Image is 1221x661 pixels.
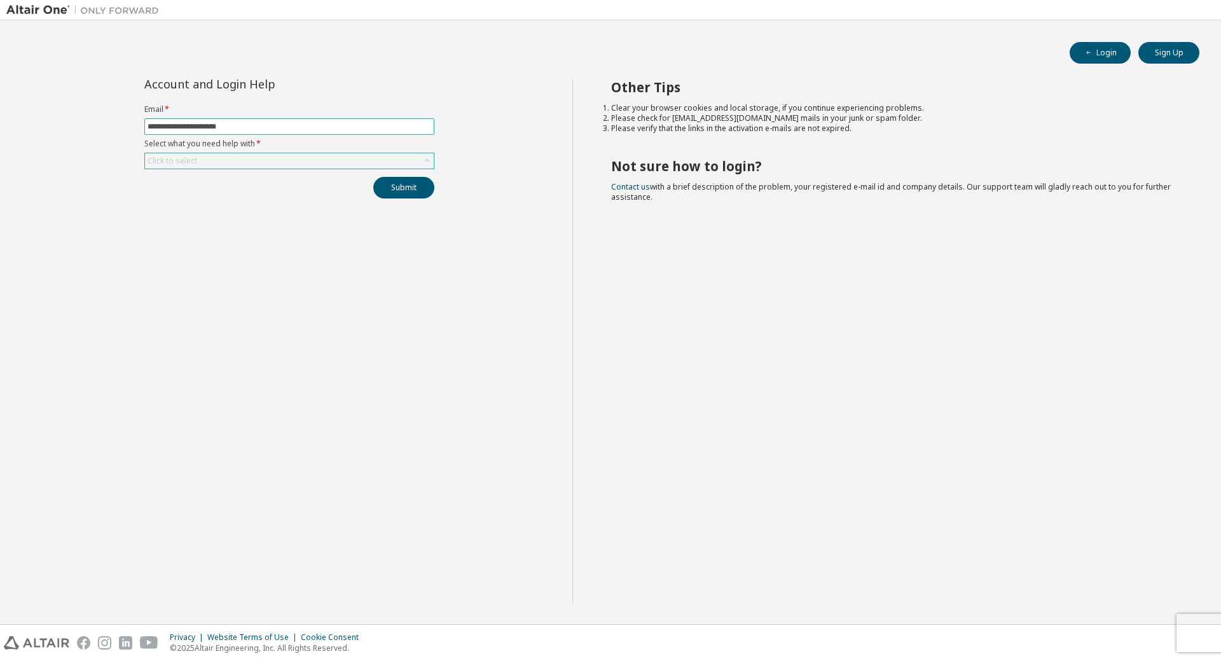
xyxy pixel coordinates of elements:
label: Email [144,104,434,115]
h2: Other Tips [611,79,1177,95]
p: © 2025 Altair Engineering, Inc. All Rights Reserved. [170,643,366,653]
li: Clear your browser cookies and local storage, if you continue experiencing problems. [611,103,1177,113]
div: Click to select [145,153,434,169]
span: with a brief description of the problem, your registered e-mail id and company details. Our suppo... [611,181,1171,202]
img: instagram.svg [98,636,111,650]
img: linkedin.svg [119,636,132,650]
a: Contact us [611,181,650,192]
img: facebook.svg [77,636,90,650]
div: Website Terms of Use [207,632,301,643]
li: Please check for [EMAIL_ADDRESS][DOMAIN_NAME] mails in your junk or spam folder. [611,113,1177,123]
li: Please verify that the links in the activation e-mails are not expired. [611,123,1177,134]
button: Submit [373,177,434,198]
h2: Not sure how to login? [611,158,1177,174]
label: Select what you need help with [144,139,434,149]
img: youtube.svg [140,636,158,650]
div: Cookie Consent [301,632,366,643]
button: Sign Up [1138,42,1199,64]
button: Login [1070,42,1131,64]
img: altair_logo.svg [4,636,69,650]
div: Privacy [170,632,207,643]
div: Account and Login Help [144,79,376,89]
div: Click to select [148,156,197,166]
img: Altair One [6,4,165,17]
